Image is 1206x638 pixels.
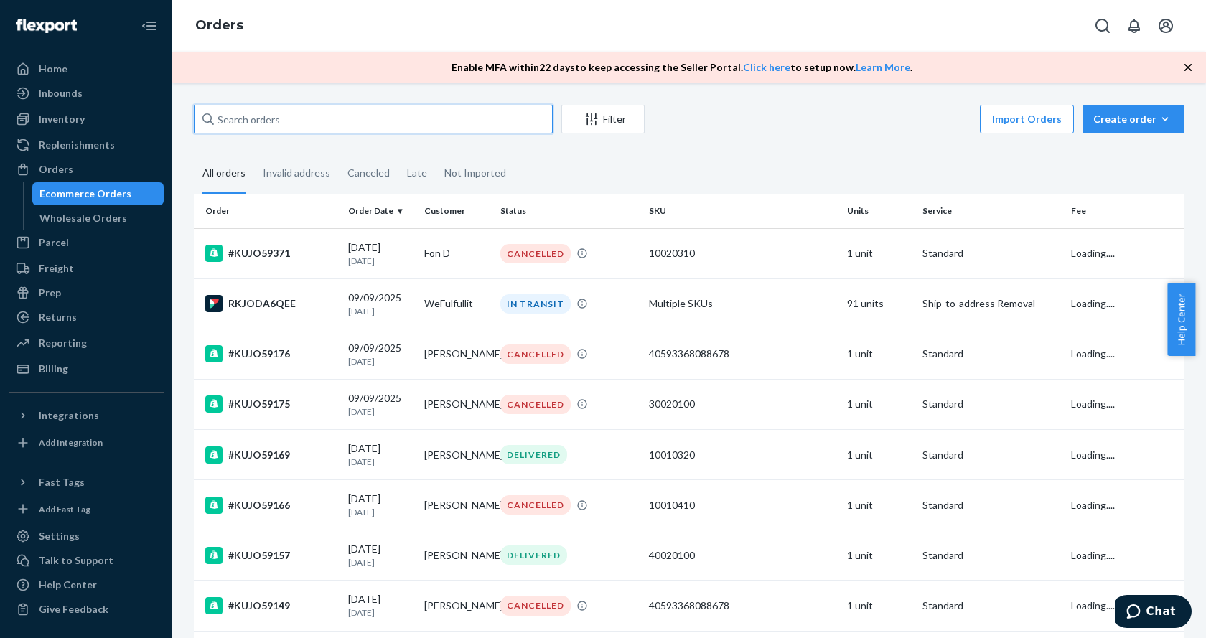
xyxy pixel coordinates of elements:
[9,82,164,105] a: Inbounds
[922,397,1060,411] p: Standard
[649,448,836,462] div: 10010320
[39,235,69,250] div: Parcel
[649,548,836,563] div: 40020100
[9,231,164,254] a: Parcel
[500,495,571,515] div: CANCELLED
[9,306,164,329] a: Returns
[39,162,73,177] div: Orders
[649,599,836,613] div: 40593368088678
[1167,283,1195,356] button: Help Center
[419,581,495,631] td: [PERSON_NAME]
[495,194,643,228] th: Status
[1115,595,1192,631] iframe: Opens a widget where you can chat to one of our agents
[1065,379,1184,429] td: Loading....
[922,599,1060,613] p: Standard
[39,436,103,449] div: Add Integration
[348,405,413,418] p: [DATE]
[743,61,790,73] a: Click here
[205,497,337,514] div: #KUJO59166
[500,545,567,565] div: DELIVERED
[9,332,164,355] a: Reporting
[9,598,164,621] button: Give Feedback
[419,329,495,379] td: [PERSON_NAME]
[917,278,1065,329] td: Ship-to-address Removal
[348,240,413,267] div: [DATE]
[500,344,571,364] div: CANCELLED
[922,548,1060,563] p: Standard
[205,295,337,312] div: RKJODA6QEE
[9,281,164,304] a: Prep
[39,62,67,76] div: Home
[643,278,841,329] td: Multiple SKUs
[9,133,164,156] a: Replenishments
[39,336,87,350] div: Reporting
[1065,194,1184,228] th: Fee
[39,602,108,616] div: Give Feedback
[16,19,77,33] img: Flexport logo
[348,592,413,619] div: [DATE]
[9,357,164,380] a: Billing
[649,498,836,512] div: 10010410
[841,480,917,530] td: 1 unit
[348,355,413,367] p: [DATE]
[407,154,427,192] div: Late
[9,471,164,494] button: Fast Tags
[841,329,917,379] td: 1 unit
[500,294,571,314] div: IN TRANSIT
[649,246,836,261] div: 10020310
[444,154,506,192] div: Not Imported
[1065,430,1184,480] td: Loading....
[9,404,164,427] button: Integrations
[205,597,337,614] div: #KUJO59149
[452,60,912,75] p: Enable MFA within 22 days to keep accessing the Seller Portal. to setup now. .
[205,446,337,464] div: #KUJO59169
[980,105,1074,133] button: Import Orders
[9,433,164,453] a: Add Integration
[195,17,243,33] a: Orders
[922,347,1060,361] p: Standard
[205,395,337,413] div: #KUJO59175
[39,211,127,225] div: Wholesale Orders
[841,530,917,581] td: 1 unit
[39,578,97,592] div: Help Center
[347,154,390,192] div: Canceled
[649,397,836,411] div: 30020100
[9,57,164,80] a: Home
[1065,530,1184,581] td: Loading....
[39,529,80,543] div: Settings
[348,441,413,468] div: [DATE]
[9,158,164,181] a: Orders
[348,391,413,418] div: 09/09/2025
[841,194,917,228] th: Units
[562,112,644,126] div: Filter
[39,286,61,300] div: Prep
[348,456,413,468] p: [DATE]
[9,108,164,131] a: Inventory
[1093,112,1174,126] div: Create order
[348,506,413,518] p: [DATE]
[419,430,495,480] td: [PERSON_NAME]
[500,395,571,414] div: CANCELLED
[348,606,413,619] p: [DATE]
[9,525,164,548] a: Settings
[39,310,77,324] div: Returns
[39,503,90,515] div: Add Fast Tag
[348,291,413,317] div: 09/09/2025
[9,549,164,572] button: Talk to Support
[9,499,164,520] a: Add Fast Tag
[500,596,571,615] div: CANCELLED
[561,105,645,133] button: Filter
[135,11,164,40] button: Close Navigation
[9,257,164,280] a: Freight
[342,194,419,228] th: Order Date
[39,112,85,126] div: Inventory
[39,553,113,568] div: Talk to Support
[32,207,164,230] a: Wholesale Orders
[419,228,495,278] td: Fon D
[922,246,1060,261] p: Standard
[643,194,841,228] th: SKU
[263,154,330,192] div: Invalid address
[500,445,567,464] div: DELIVERED
[856,61,910,73] a: Learn More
